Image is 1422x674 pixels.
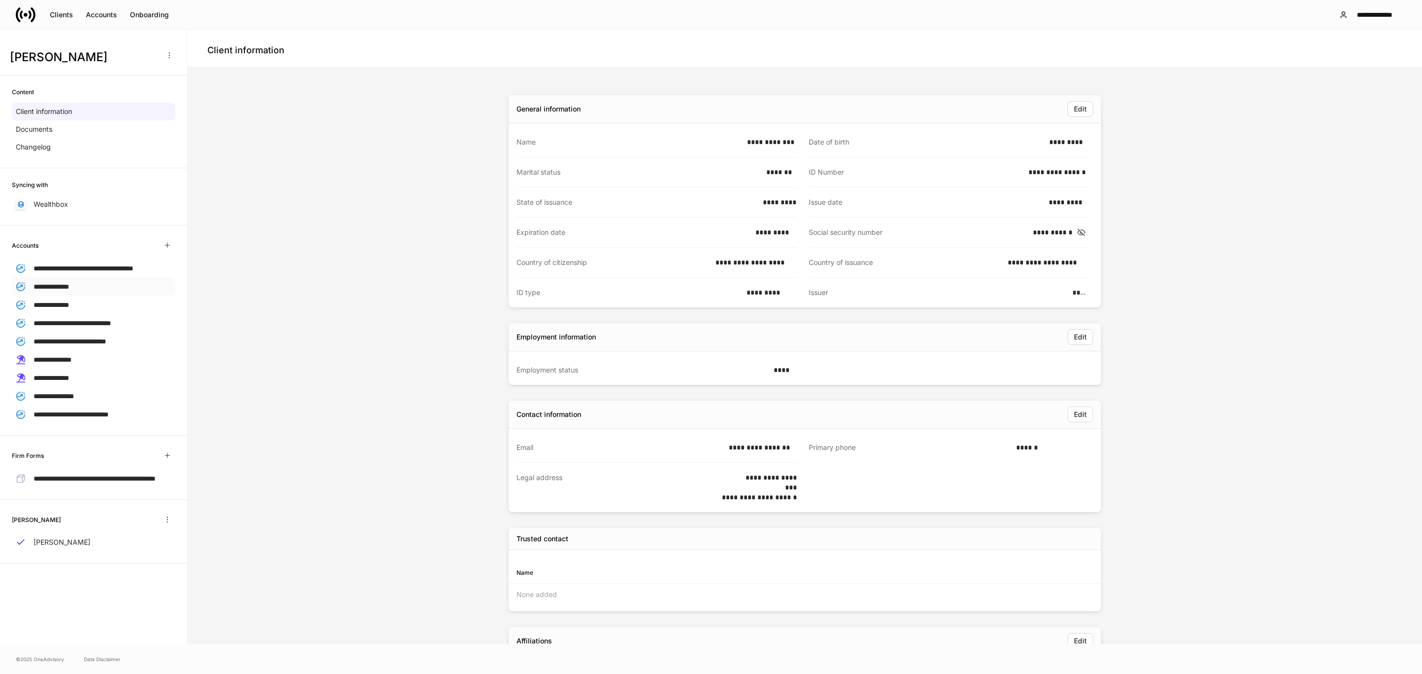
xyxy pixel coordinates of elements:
[50,10,73,20] div: Clients
[1074,332,1087,342] div: Edit
[1067,101,1093,117] button: Edit
[12,533,175,551] a: [PERSON_NAME]
[16,124,52,134] p: Documents
[516,443,723,452] div: Email
[809,137,1043,147] div: Date of birth
[809,227,1027,237] div: Social security number
[509,584,1101,605] div: None added
[516,197,757,207] div: State of issuance
[123,7,175,23] button: Onboarding
[1074,636,1087,646] div: Edit
[516,636,552,646] div: Affiliations
[809,167,1023,177] div: ID Number
[516,137,741,147] div: Name
[516,288,741,298] div: ID type
[516,258,710,267] div: Country of citizenship
[12,87,34,97] h6: Content
[1074,410,1087,419] div: Edit
[84,655,120,663] a: Data Disclaimer
[130,10,169,20] div: Onboarding
[516,227,750,237] div: Expiration date
[12,180,48,189] h6: Syncing with
[10,49,158,65] h3: [PERSON_NAME]
[516,365,768,375] div: Employment status
[1067,633,1093,649] button: Edit
[516,534,568,544] h5: Trusted contact
[12,241,39,250] h6: Accounts
[207,44,284,56] h4: Client information
[516,568,805,577] div: Name
[16,142,51,152] p: Changelog
[12,103,175,120] a: Client information
[79,7,123,23] button: Accounts
[12,195,175,213] a: Wealthbox
[809,443,1010,453] div: Primary phone
[516,104,581,114] div: General information
[1067,329,1093,345] button: Edit
[516,473,714,502] div: Legal address
[516,410,581,419] div: Contact information
[12,451,44,460] h6: Firm Forms
[12,138,175,156] a: Changelog
[43,7,79,23] button: Clients
[809,197,1043,207] div: Issue date
[809,258,1002,267] div: Country of issuance
[1067,407,1093,422] button: Edit
[16,107,72,116] p: Client information
[86,10,117,20] div: Accounts
[809,288,1066,298] div: Issuer
[12,120,175,138] a: Documents
[1074,104,1087,114] div: Edit
[12,515,61,524] h6: [PERSON_NAME]
[34,199,68,209] p: Wealthbox
[16,655,64,663] span: © 2025 OneAdvisory
[516,167,760,177] div: Marital status
[516,332,596,342] div: Employment information
[34,537,90,547] p: [PERSON_NAME]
